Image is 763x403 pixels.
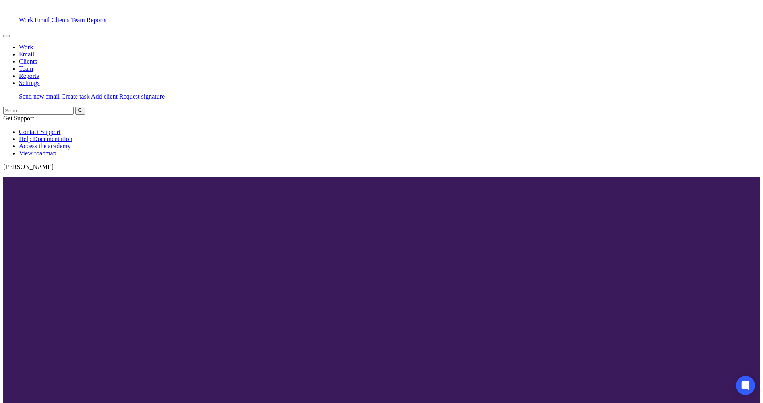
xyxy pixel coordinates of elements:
[19,150,56,157] a: View roadmap
[19,143,71,149] a: Access the academy
[71,17,85,23] a: Team
[87,17,107,23] a: Reports
[19,51,34,58] a: Email
[3,107,74,115] input: Search
[19,44,33,50] a: Work
[19,93,60,100] a: Send new email
[19,72,39,79] a: Reports
[19,58,37,65] a: Clients
[3,115,34,122] span: Get Support
[19,79,40,86] a: Settings
[119,93,165,100] a: Request signature
[19,128,60,135] a: Contact Support
[19,136,72,142] a: Help Documentation
[91,93,118,100] a: Add client
[3,163,760,170] p: [PERSON_NAME]
[51,17,69,23] a: Clients
[19,17,33,23] a: Work
[19,65,33,72] a: Team
[35,17,50,23] a: Email
[61,93,90,100] a: Create task
[75,107,85,115] button: Search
